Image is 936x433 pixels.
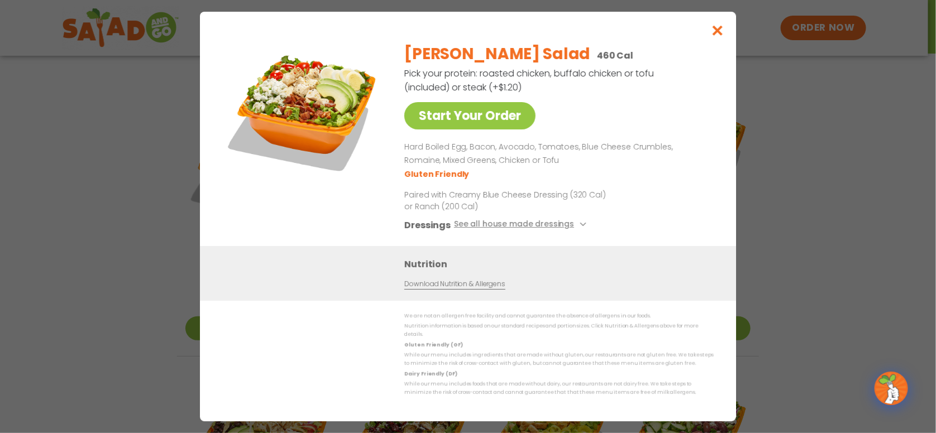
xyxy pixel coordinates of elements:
[404,257,719,271] h3: Nutrition
[404,66,656,94] p: Pick your protein: roasted chicken, buffalo chicken or tofu (included) or steak (+$1.20)
[876,373,907,404] img: wpChatIcon
[404,371,457,377] strong: Dairy Friendly (DF)
[597,49,633,62] p: 460 Cal
[225,34,381,190] img: Featured product photo for Cobb Salad
[404,218,451,232] h3: Dressings
[404,279,505,290] a: Download Nutrition & Allergens
[404,351,714,368] p: While our menu includes ingredients that are made without gluten, our restaurants are not gluten ...
[404,169,471,180] li: Gluten Friendly
[404,322,714,339] p: Nutrition information is based on our standard recipes and portion sizes. Click Nutrition & Aller...
[700,12,736,49] button: Close modal
[404,42,590,66] h2: [PERSON_NAME] Salad
[404,312,714,320] p: We are not an allergen free facility and cannot guarantee the absence of allergens in our foods.
[404,380,714,397] p: While our menu includes foods that are made without dairy, our restaurants are not dairy free. We...
[404,341,462,348] strong: Gluten Friendly (GF)
[404,189,611,213] p: Paired with Creamy Blue Cheese Dressing (320 Cal) or Ranch (200 Cal)
[454,218,590,232] button: See all house made dressings
[404,141,709,167] p: Hard Boiled Egg, Bacon, Avocado, Tomatoes, Blue Cheese Crumbles, Romaine, Mixed Greens, Chicken o...
[404,102,536,129] a: Start Your Order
